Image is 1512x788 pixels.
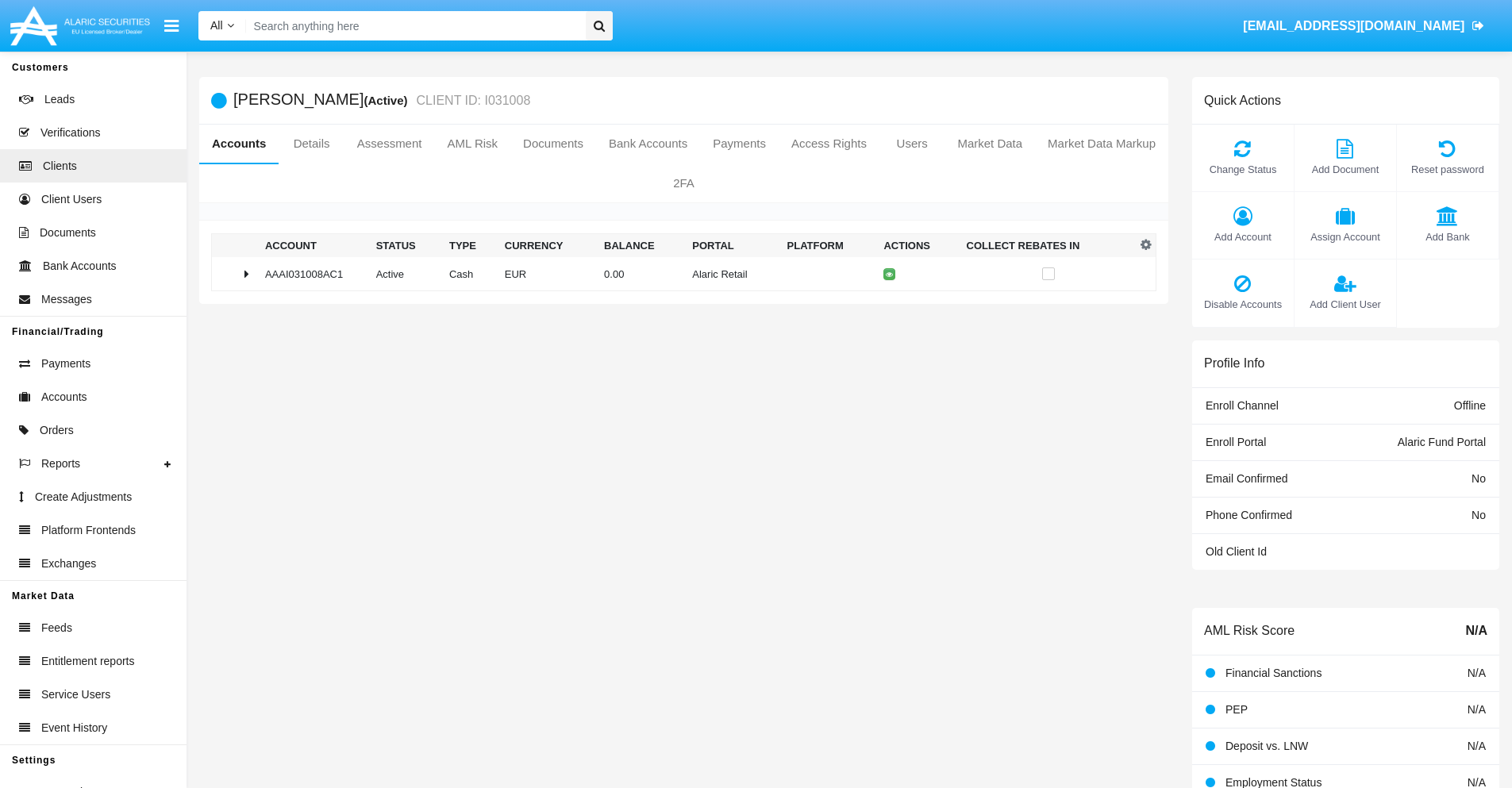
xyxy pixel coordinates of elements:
td: 0.00 [598,257,686,291]
span: Phone Confirmed [1206,509,1292,521]
span: Messages [41,291,92,308]
a: 2FA [199,164,1168,202]
span: Reports [41,456,80,472]
a: Bank Accounts [596,125,700,163]
span: Email Confirmed [1206,472,1287,485]
input: Search [246,11,580,40]
span: All [210,19,223,32]
span: [EMAIL_ADDRESS][DOMAIN_NAME] [1243,19,1464,33]
span: Feeds [41,620,72,636]
small: CLIENT ID: I031008 [413,94,531,107]
th: Portal [686,234,780,258]
div: (Active) [364,91,412,110]
a: Market Data [945,125,1035,163]
span: Create Adjustments [35,489,132,505]
span: Offline [1454,399,1486,412]
a: Details [279,125,344,163]
th: Collect Rebates In [960,234,1137,258]
span: Enroll Portal [1206,436,1266,448]
span: Orders [40,422,74,439]
td: Active [370,257,443,291]
span: Bank Accounts [43,258,117,275]
th: Type [443,234,498,258]
span: Add Document [1302,162,1388,177]
img: Logo image [8,2,152,49]
a: Market Data Markup [1035,125,1168,163]
h6: AML Risk Score [1204,623,1295,638]
a: [EMAIL_ADDRESS][DOMAIN_NAME] [1236,4,1492,48]
a: Users [879,125,945,163]
span: Old Client Id [1206,545,1267,558]
span: Add Bank [1405,229,1491,244]
th: Status [370,234,443,258]
a: Assessment [344,125,435,163]
td: AAAI031008AC1 [259,257,370,291]
th: Platform [781,234,878,258]
span: Entitlement reports [41,653,135,670]
span: Add Client User [1302,297,1388,312]
th: Balance [598,234,686,258]
td: Alaric Retail [686,257,780,291]
span: N/A [1468,667,1486,679]
a: Access Rights [779,125,879,163]
span: Add Account [1200,229,1286,244]
span: Reset password [1405,162,1491,177]
span: PEP [1225,703,1248,716]
span: Leads [44,91,75,108]
span: N/A [1468,740,1486,752]
span: N/A [1465,621,1487,640]
span: Assign Account [1302,229,1388,244]
span: Financial Sanctions [1225,667,1322,679]
th: Currency [498,234,598,258]
span: N/A [1468,703,1486,716]
td: Cash [443,257,498,291]
span: Clients [43,158,77,175]
span: Platform Frontends [41,522,136,539]
span: Enroll Channel [1206,399,1279,412]
span: Alaric Fund Portal [1398,436,1486,448]
td: EUR [498,257,598,291]
span: Exchanges [41,555,96,572]
h6: Profile Info [1204,356,1264,371]
span: Client Users [41,191,102,208]
span: Documents [40,225,96,241]
span: Event History [41,720,107,736]
h5: [PERSON_NAME] [233,91,530,110]
a: Documents [510,125,596,163]
span: Accounts [41,389,87,406]
a: Payments [700,125,779,163]
th: Account [259,234,370,258]
span: Deposit vs. LNW [1225,740,1308,752]
a: All [198,17,246,34]
a: AML Risk [434,125,510,163]
span: No [1472,509,1486,521]
span: Verifications [40,125,100,141]
span: No [1472,472,1486,485]
a: Accounts [199,125,279,163]
span: Change Status [1200,162,1286,177]
span: Disable Accounts [1200,297,1286,312]
h6: Quick Actions [1204,93,1281,108]
th: Actions [877,234,960,258]
span: Payments [41,356,90,372]
span: Service Users [41,686,110,703]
